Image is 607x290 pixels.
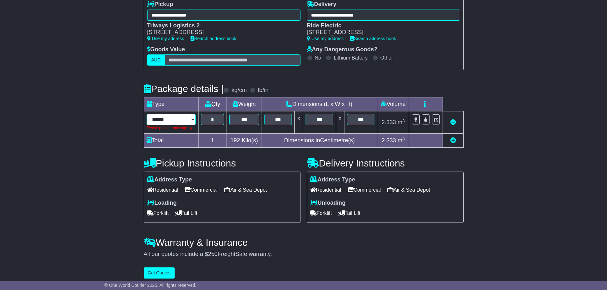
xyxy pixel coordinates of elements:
[315,55,321,61] label: No
[230,137,240,144] span: 192
[336,111,344,134] td: x
[262,134,377,148] td: Dimensions in Centimetre(s)
[450,119,456,125] a: Remove this item
[144,158,300,168] h4: Pickup Instructions
[402,137,405,141] sup: 3
[208,251,218,257] span: 250
[147,200,177,207] label: Loading
[334,55,368,61] label: Lithium Battery
[147,36,184,41] a: Use my address
[307,1,336,8] label: Delivery
[224,185,267,195] span: Air & Sea Depot
[262,97,377,111] td: Dimensions (L x W x H)
[307,29,454,36] div: [STREET_ADDRESS]
[231,87,247,94] label: kg/cm
[227,134,262,148] td: Kilo(s)
[147,208,169,218] span: Forklift
[144,237,464,248] h4: Warranty & Insurance
[307,36,344,41] a: Use my address
[387,185,430,195] span: Air & Sea Depot
[147,185,178,195] span: Residential
[382,137,396,144] span: 2.333
[310,200,346,207] label: Unloading
[310,176,355,183] label: Address Type
[382,119,396,125] span: 2.333
[144,267,175,279] button: Get Quotes
[310,208,332,218] span: Forklift
[144,83,224,94] h4: Package details |
[147,54,165,66] label: AUD
[398,137,405,144] span: m
[338,208,361,218] span: Tail Lift
[198,97,227,111] td: Qty
[258,87,268,94] label: lb/in
[184,185,218,195] span: Commercial
[307,22,454,29] div: Ride Electric
[450,137,456,144] a: Add new item
[105,283,197,288] span: © One World Courier 2025. All rights reserved.
[307,158,464,168] h4: Delivery Instructions
[144,97,198,111] td: Type
[198,134,227,148] td: 1
[377,97,409,111] td: Volume
[147,176,192,183] label: Address Type
[348,185,381,195] span: Commercial
[398,119,405,125] span: m
[227,97,262,111] td: Weight
[175,208,198,218] span: Tail Lift
[147,29,294,36] div: [STREET_ADDRESS]
[307,46,378,53] label: Any Dangerous Goods?
[295,111,303,134] td: x
[147,1,173,8] label: Pickup
[147,22,294,29] div: Triways Logistics 2
[144,251,464,258] div: All our quotes include a $ FreightSafe warranty.
[147,46,185,53] label: Goods Value
[147,125,196,131] div: Please provide package type
[380,55,393,61] label: Other
[310,185,341,195] span: Residential
[144,134,198,148] td: Total
[402,118,405,123] sup: 3
[350,36,396,41] a: Search address book
[191,36,236,41] a: Search address book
